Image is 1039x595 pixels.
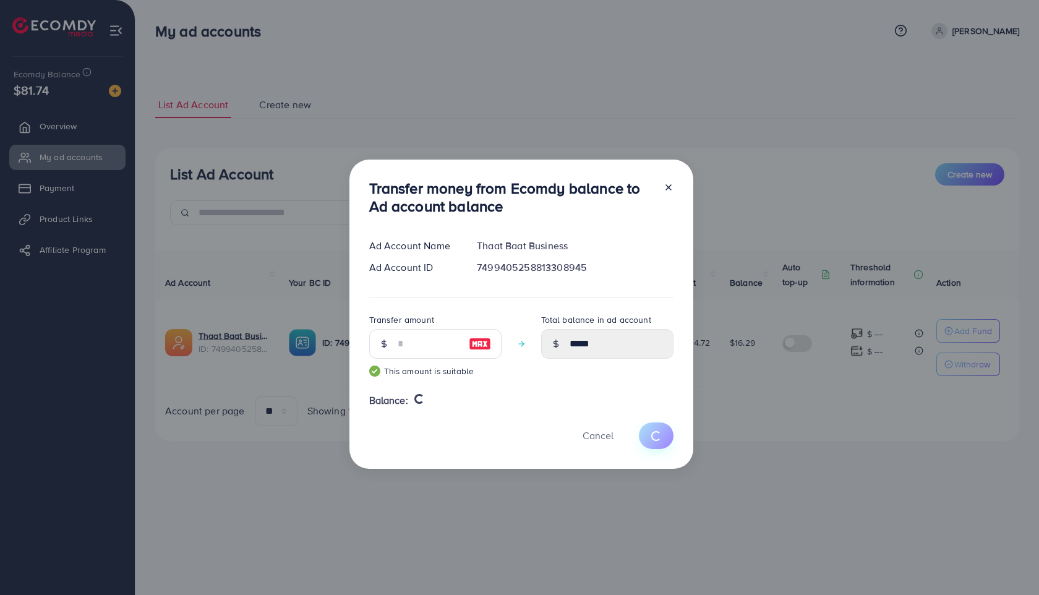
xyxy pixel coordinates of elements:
button: Cancel [567,422,629,449]
img: guide [369,366,380,377]
span: Balance: [369,393,408,408]
div: Thaat Baat Business [467,239,683,253]
div: Ad Account ID [359,260,468,275]
iframe: Chat [986,539,1030,586]
small: This amount is suitable [369,365,502,377]
div: 7499405258813308945 [467,260,683,275]
label: Transfer amount [369,314,434,326]
label: Total balance in ad account [541,314,651,326]
h3: Transfer money from Ecomdy balance to Ad account balance [369,179,654,215]
span: Cancel [583,429,614,442]
img: image [469,336,491,351]
div: Ad Account Name [359,239,468,253]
